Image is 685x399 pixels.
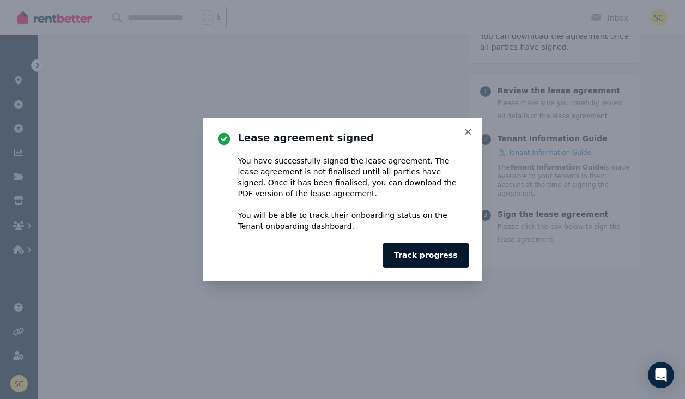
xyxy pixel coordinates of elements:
div: Open Intercom Messenger [648,362,674,388]
p: You will be able to track their onboarding status on the Tenant onboarding dashboard. [238,210,469,232]
h3: Lease agreement signed [238,131,469,144]
span: not finalised until all parties have signed [238,167,441,187]
div: You have successfully signed the lease agreement. The lease agreement is . Once it has been final... [238,155,469,232]
button: Track progress [383,243,469,268]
